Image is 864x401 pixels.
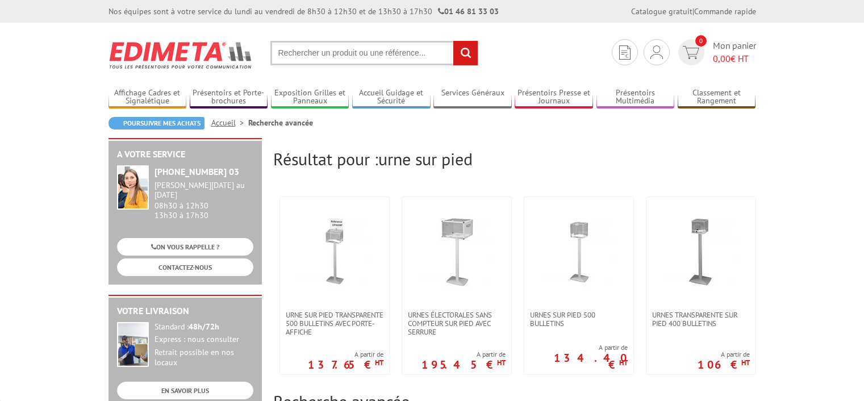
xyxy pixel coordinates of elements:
div: Retrait possible en nos locaux [155,348,253,368]
a: ON VOUS RAPPELLE ? [117,238,253,256]
img: Urne sur pied transparente 500 bulletins avec porte-affiche [298,214,372,288]
div: Express : nous consulter [155,335,253,345]
a: EN SAVOIR PLUS [117,382,253,399]
a: Urnes transparente sur pied 400 bulletins [646,311,756,328]
span: urne sur pied [378,148,473,170]
a: Présentoirs Presse et Journaux [515,88,593,107]
a: Urne sur pied transparente 500 bulletins avec porte-affiche [280,311,389,336]
input: rechercher [453,41,478,65]
sup: HT [497,358,506,367]
a: Services Généraux [433,88,512,107]
span: € HT [713,52,756,65]
strong: 48h/72h [189,321,219,332]
p: 134.40 € [524,354,628,368]
a: Catalogue gratuit [631,6,692,16]
a: Classement et Rangement [678,88,756,107]
span: Mon panier [713,39,756,65]
a: Accueil Guidage et Sécurité [352,88,431,107]
img: widget-service.jpg [117,165,149,210]
img: devis rapide [650,45,663,59]
strong: [PHONE_NUMBER] 03 [155,166,239,177]
div: 08h30 à 12h30 13h30 à 17h30 [155,181,253,220]
a: Accueil [211,118,248,128]
span: 0,00 [713,53,731,64]
span: Urnes transparente sur pied 400 bulletins [652,311,750,328]
input: Rechercher un produit ou une référence... [270,41,478,65]
div: [PERSON_NAME][DATE] au [DATE] [155,181,253,200]
sup: HT [375,358,383,367]
img: Urnes sur pied 500 bulletins [542,214,616,288]
a: Urnes électorales sans compteur sur pied avec serrure [402,311,511,336]
a: Commande rapide [694,6,756,16]
span: A partir de [308,350,383,359]
a: CONTACTEZ-NOUS [117,258,253,276]
img: devis rapide [619,45,631,60]
span: 0 [695,35,707,47]
a: Poursuivre mes achats [108,117,204,130]
a: Présentoirs Multimédia [596,88,675,107]
sup: HT [619,358,628,367]
span: A partir de [421,350,506,359]
div: Standard : [155,322,253,332]
a: devis rapide 0 Mon panier 0,00€ HT [675,39,756,65]
div: | [631,6,756,17]
div: Nos équipes sont à votre service du lundi au vendredi de 8h30 à 12h30 et de 13h30 à 17h30 [108,6,499,17]
span: Urnes électorales sans compteur sur pied avec serrure [408,311,506,336]
p: 195.45 € [421,361,506,368]
p: 106 € [698,361,750,368]
h2: A votre service [117,149,253,160]
li: Recherche avancée [248,117,313,128]
p: 137.65 € [308,361,383,368]
span: Urne sur pied transparente 500 bulletins avec porte-affiche [286,311,383,336]
a: Urnes sur pied 500 bulletins [524,311,633,328]
img: widget-livraison.jpg [117,322,149,367]
img: devis rapide [683,46,699,59]
h2: Résultat pour : [273,149,756,168]
span: A partir de [698,350,750,359]
h2: Votre livraison [117,306,253,316]
strong: 01 46 81 33 03 [438,6,499,16]
span: A partir de [524,343,628,352]
a: Affichage Cadres et Signalétique [108,88,187,107]
img: Urnes transparente sur pied 400 bulletins [664,214,738,288]
img: Edimeta [108,34,253,76]
a: Exposition Grilles et Panneaux [271,88,349,107]
a: Présentoirs et Porte-brochures [190,88,268,107]
img: Urnes électorales sans compteur sur pied avec serrure [420,214,494,288]
span: Urnes sur pied 500 bulletins [530,311,628,328]
sup: HT [741,358,750,367]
